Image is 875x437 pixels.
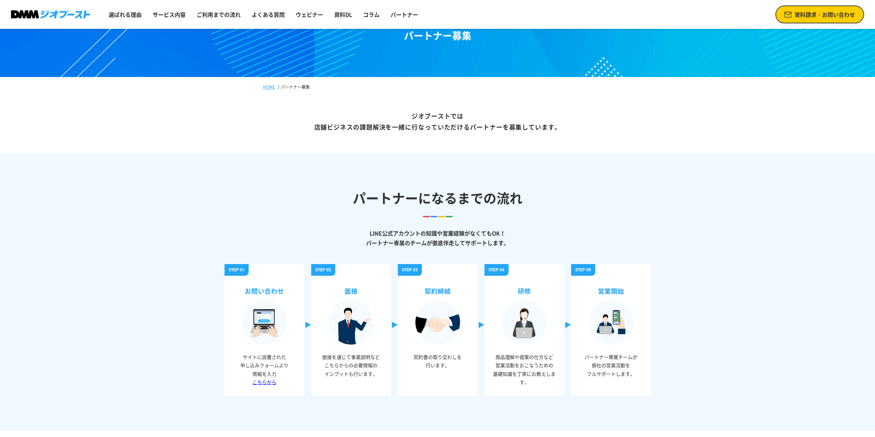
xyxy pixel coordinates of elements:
h3: お問い合わせ [229,278,300,300]
a: 資料DL [331,8,355,21]
p: サイトに設置された 申し込みフォームより 情報を入力 [229,345,300,386]
h1: パートナー募集 [404,29,471,43]
a: 資料請求・お問い合わせ [775,6,864,23]
a: ウェビナー [293,8,326,21]
a: パートナー [388,8,421,21]
p: 商品理解や提案の仕方など 営業活動をおこなうための 基礎知識を丁寧にお教えします。 [489,345,560,386]
a: こちらから [252,379,276,385]
a: サービス内容 [150,8,188,21]
h3: 契約締結 [402,278,473,300]
a: HOME [263,84,275,90]
a: 選ばれる理由 [106,8,144,21]
a: よくある質問 [249,8,287,21]
a: コラム [360,8,382,21]
p: 面接を通じて事業説明など こちらからの必要情報の インプットも行います。 [315,345,387,378]
h3: 面接 [315,278,387,300]
p: LINE公式アカウントの知識や営業経験がなくてもOK！ パートナー専属のチームが徹底伴走してサポートします。 [225,228,651,248]
p: 契約書の取り交わしを 行います。 [402,345,473,370]
img: DMMジオブースト [11,10,90,19]
p: パートナー専属チームが 御社の営業活動を フルサポートします。 [575,345,647,378]
h3: 研修 [489,278,560,300]
h3: 営業開始 [575,278,647,300]
a: ご利用までの流れ [194,8,243,21]
li: パートナー募集 [276,84,311,90]
span: 資料請求・お問い合わせ [795,10,855,19]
